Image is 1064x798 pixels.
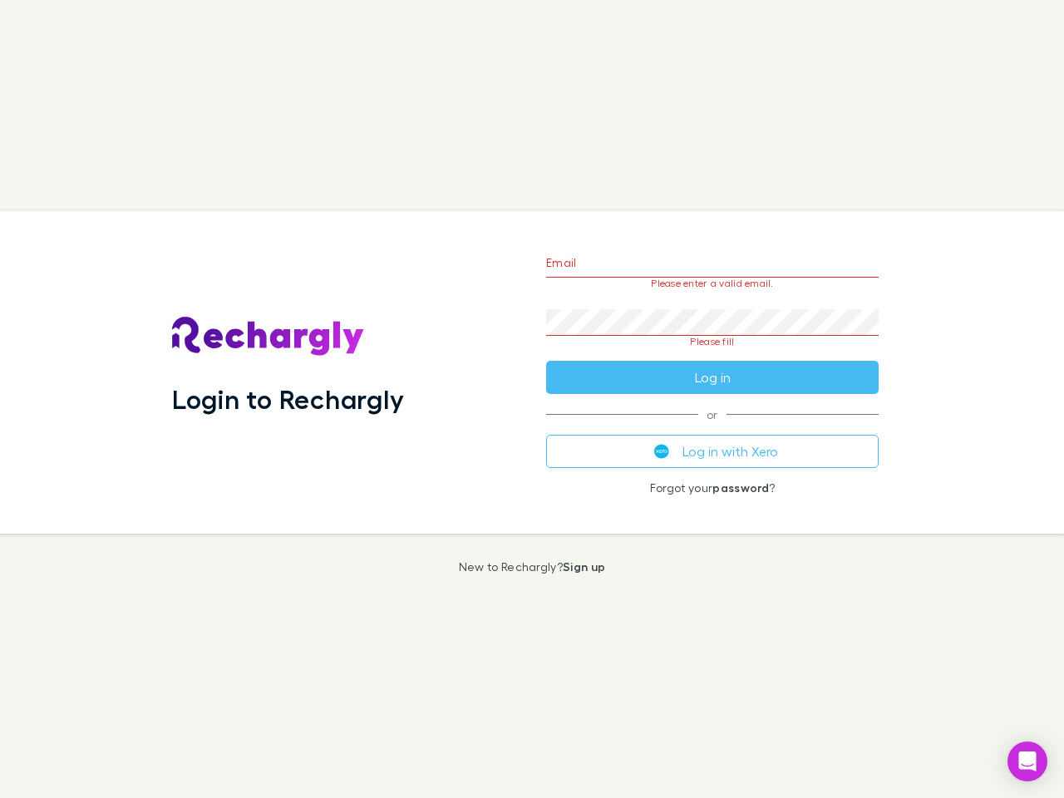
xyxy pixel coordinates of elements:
a: Sign up [563,559,605,574]
button: Log in [546,361,879,394]
div: Open Intercom Messenger [1007,741,1047,781]
a: password [712,480,769,495]
img: Xero's logo [654,444,669,459]
h1: Login to Rechargly [172,383,404,415]
p: Please fill [546,336,879,347]
p: New to Rechargly? [459,560,606,574]
button: Log in with Xero [546,435,879,468]
span: or [546,414,879,415]
p: Please enter a valid email. [546,278,879,289]
img: Rechargly's Logo [172,317,365,357]
p: Forgot your ? [546,481,879,495]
